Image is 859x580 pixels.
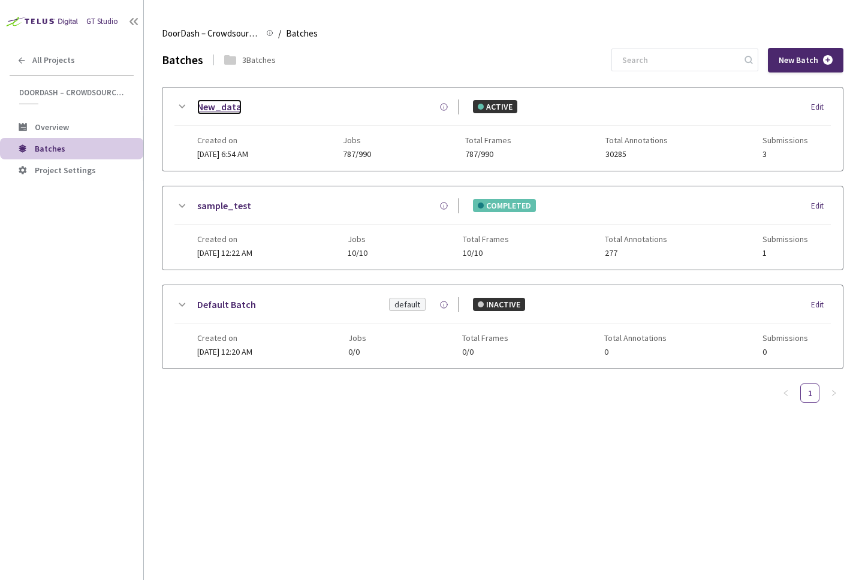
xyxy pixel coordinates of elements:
span: 3 [762,150,808,159]
span: All Projects [32,55,75,65]
span: 277 [605,249,667,258]
span: Submissions [762,333,808,343]
span: [DATE] 12:22 AM [197,247,252,258]
span: 0/0 [462,348,508,357]
span: 787/990 [465,150,511,159]
input: Search [615,49,743,71]
span: Jobs [343,135,371,145]
li: Next Page [824,383,843,403]
span: Created on [197,135,248,145]
button: right [824,383,843,403]
span: right [830,389,837,397]
span: 1 [762,249,808,258]
div: Batches [162,52,203,69]
div: COMPLETED [473,199,536,212]
span: 787/990 [343,150,371,159]
span: Project Settings [35,165,96,176]
span: 0 [762,348,808,357]
span: [DATE] 12:20 AM [197,346,252,357]
span: Jobs [348,234,367,244]
a: Default Batch [197,297,256,312]
span: Batches [35,143,65,154]
span: Total Annotations [604,333,667,343]
span: Total Frames [465,135,511,145]
span: Total Frames [463,234,509,244]
span: Submissions [762,135,808,145]
div: default [394,298,420,310]
button: left [776,383,795,403]
span: 0/0 [348,348,366,357]
span: 10/10 [463,249,509,258]
li: 1 [800,383,819,403]
span: Created on [197,333,252,343]
div: GT Studio [86,16,118,28]
div: INACTIVE [473,298,525,311]
span: New Batch [779,55,818,65]
div: ACTIVE [473,100,517,113]
div: 3 Batches [242,54,276,66]
span: Total Annotations [605,135,668,145]
li: Previous Page [776,383,795,403]
span: Overview [35,122,69,132]
span: 30285 [605,150,668,159]
div: Edit [811,299,831,311]
span: Submissions [762,234,808,244]
div: Edit [811,200,831,212]
span: Total Annotations [605,234,667,244]
span: Batches [286,26,318,41]
a: New_data [197,99,242,114]
span: Total Frames [462,333,508,343]
a: sample_test [197,198,251,213]
li: / [278,26,281,41]
div: sample_testCOMPLETEDEditCreated on[DATE] 12:22 AMJobs10/10Total Frames10/10Total Annotations277Su... [162,186,843,270]
span: Created on [197,234,252,244]
span: 10/10 [348,249,367,258]
span: DoorDash – Crowdsource Catalog Annotation [162,26,259,41]
span: DoorDash – Crowdsource Catalog Annotation [19,87,126,98]
span: Jobs [348,333,366,343]
a: 1 [801,384,819,402]
div: Edit [811,101,831,113]
div: New_dataACTIVEEditCreated on[DATE] 6:54 AMJobs787/990Total Frames787/990Total Annotations30285Sub... [162,87,843,171]
span: left [782,389,789,397]
div: Default BatchdefaultINACTIVEEditCreated on[DATE] 12:20 AMJobs0/0Total Frames0/0Total Annotations0... [162,285,843,368]
span: [DATE] 6:54 AM [197,149,248,159]
span: 0 [604,348,667,357]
